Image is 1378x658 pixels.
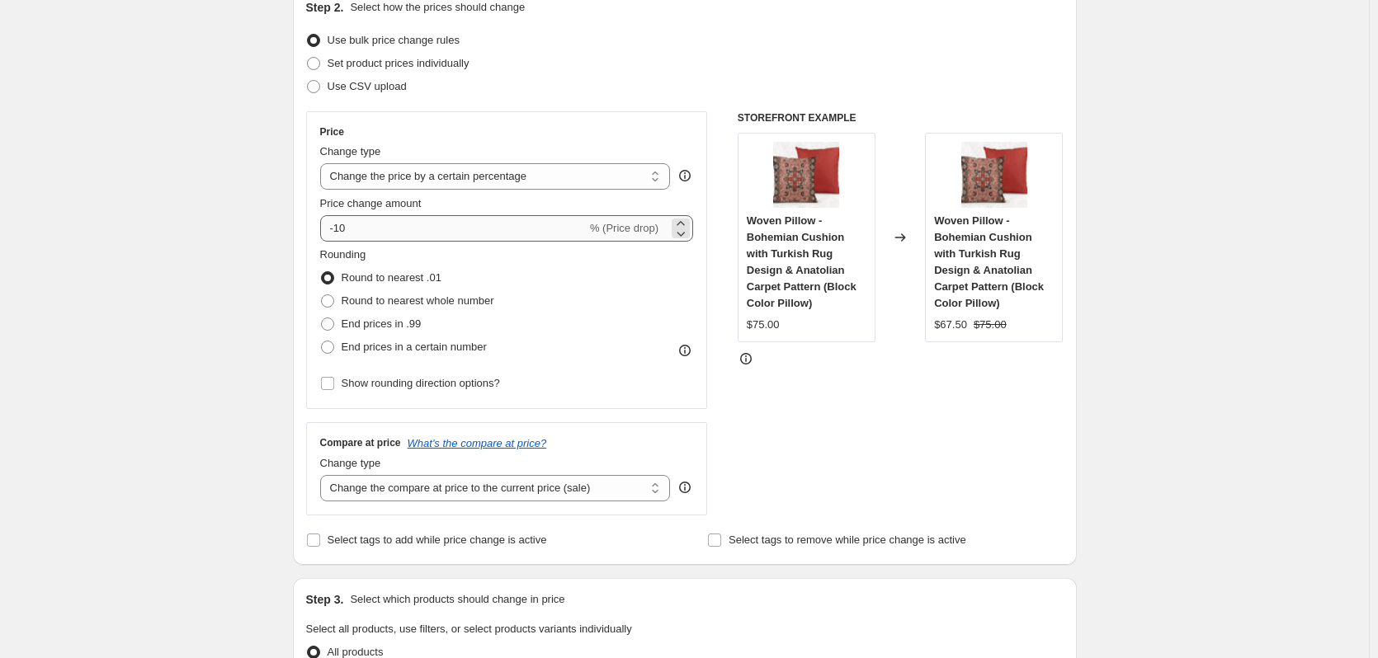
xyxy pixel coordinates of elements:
span: Use CSV upload [328,80,407,92]
span: End prices in .99 [342,317,422,330]
span: Round to nearest whole number [342,294,494,307]
span: Show rounding direction options? [342,377,500,389]
span: Woven Pillow - Bohemian Cushion with Turkish Rug Design & Anatolian Carpet Pattern (Block Color P... [934,214,1044,309]
span: Select tags to remove while price change is active [729,533,966,546]
button: What's the compare at price? [408,437,547,449]
strike: $75.00 [974,317,1007,333]
span: Select tags to add while price change is active [328,533,547,546]
div: help [677,479,693,496]
h6: STOREFRONT EXAMPLE [738,111,1064,125]
span: All products [328,646,384,658]
input: -15 [320,215,587,242]
div: help [677,167,693,184]
span: % (Price drop) [590,222,658,234]
span: Woven Pillow - Bohemian Cushion with Turkish Rug Design & Anatolian Carpet Pattern (Block Color P... [747,214,857,309]
span: Change type [320,457,381,469]
h3: Compare at price [320,436,401,449]
span: Rounding [320,248,366,261]
span: Round to nearest .01 [342,271,441,284]
p: Select which products should change in price [350,591,564,608]
span: Use bulk price change rules [328,34,460,46]
span: Price change amount [320,197,422,209]
h3: Price [320,125,344,139]
div: $67.50 [934,317,967,333]
img: 3354426d-a5d5-42a1-8fa3-97542855cf89-copy_80x.jpg [961,142,1027,208]
h2: Step 3. [306,591,344,608]
span: Set product prices individually [328,57,470,69]
span: Change type [320,145,381,157]
div: $75.00 [747,317,780,333]
img: 3354426d-a5d5-42a1-8fa3-97542855cf89-copy_80x.jpg [773,142,839,208]
span: End prices in a certain number [342,341,487,353]
span: Select all products, use filters, or select products variants individually [306,623,632,635]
